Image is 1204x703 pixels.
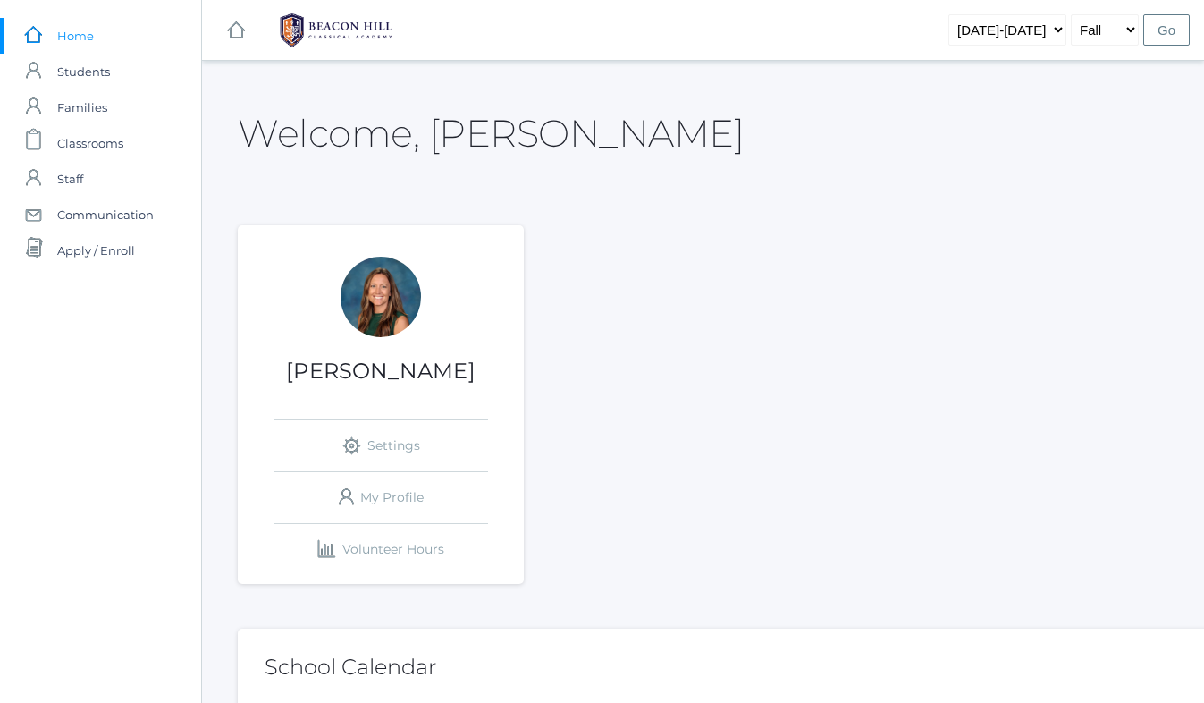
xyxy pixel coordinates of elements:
img: BHCALogos-05-308ed15e86a5a0abce9b8dd61676a3503ac9727e845dece92d48e8588c001991.png [269,8,403,53]
span: Families [57,89,107,125]
h1: [PERSON_NAME] [238,360,524,383]
span: Students [57,54,110,89]
a: Volunteer Hours [274,524,488,575]
span: Classrooms [57,125,123,161]
a: My Profile [274,472,488,523]
a: Settings [274,420,488,471]
h2: Welcome, [PERSON_NAME] [238,113,744,154]
input: Go [1143,14,1190,46]
span: Home [57,18,94,54]
span: Staff [57,161,83,197]
span: Apply / Enroll [57,233,135,268]
div: Andrea Deutsch [341,257,421,337]
span: Communication [57,197,154,233]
